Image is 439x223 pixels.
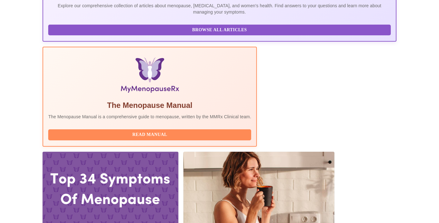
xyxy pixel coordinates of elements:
[48,25,390,36] button: Browse All Articles
[48,27,392,32] a: Browse All Articles
[55,26,384,34] span: Browse All Articles
[48,3,390,15] p: Explore our comprehensive collection of articles about menopause, [MEDICAL_DATA], and women's hea...
[55,131,245,139] span: Read Manual
[48,129,251,140] button: Read Manual
[80,57,219,95] img: Menopause Manual
[48,100,251,110] h5: The Menopause Manual
[48,132,253,137] a: Read Manual
[48,114,251,120] p: The Menopause Manual is a comprehensive guide to menopause, written by the MMRx Clinical team.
